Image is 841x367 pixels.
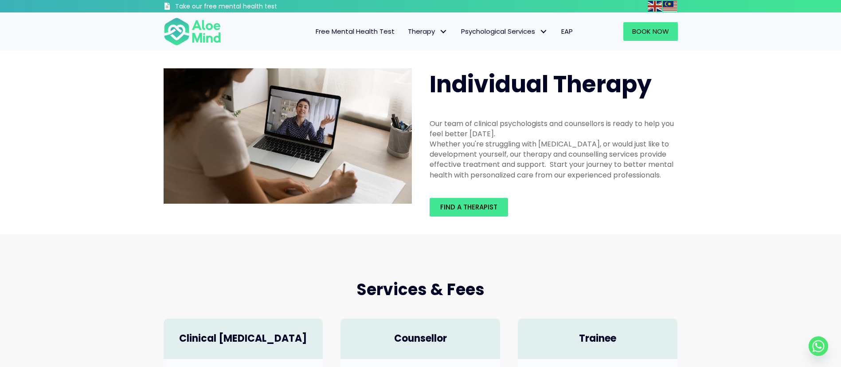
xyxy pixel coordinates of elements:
a: EAP [555,22,579,41]
span: Therapy: submenu [437,25,450,38]
span: Services & Fees [356,278,485,301]
a: Whatsapp [809,336,828,356]
div: Whether you're struggling with [MEDICAL_DATA], or would just like to development yourself, our th... [430,139,678,180]
img: en [648,1,662,12]
span: Free Mental Health Test [316,27,395,36]
h4: Clinical [MEDICAL_DATA] [172,332,314,346]
a: Malay [663,1,678,11]
img: Therapy online individual [164,68,412,204]
img: ms [663,1,677,12]
h3: Take our free mental health test [175,2,325,11]
a: TherapyTherapy: submenu [401,22,454,41]
img: Aloe mind Logo [164,17,221,46]
div: Our team of clinical psychologists and counsellors is ready to help you feel better [DATE]. [430,118,678,139]
span: Find a therapist [440,202,497,212]
span: Psychological Services [461,27,548,36]
a: English [648,1,663,11]
a: Book Now [623,22,678,41]
h4: Counsellor [349,332,491,346]
h4: Trainee [527,332,669,346]
span: EAP [561,27,573,36]
a: Psychological ServicesPsychological Services: submenu [454,22,555,41]
a: Find a therapist [430,198,508,217]
a: Take our free mental health test [164,2,325,12]
span: Book Now [632,27,669,36]
span: Psychological Services: submenu [537,25,550,38]
a: Free Mental Health Test [309,22,401,41]
nav: Menu [233,22,579,41]
span: Therapy [408,27,448,36]
span: Individual Therapy [430,68,652,100]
